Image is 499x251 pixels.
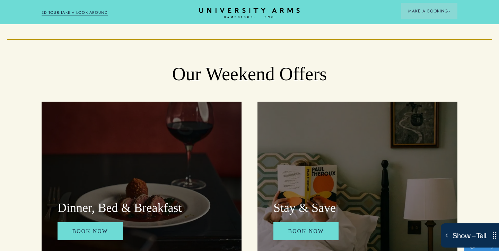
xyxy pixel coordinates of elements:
h2: Our Weekend Offers [42,63,457,86]
a: Book Now [58,222,123,240]
h3: Dinner, Bed & Breakfast [58,200,226,216]
a: Book Now [273,222,339,240]
a: 3D TOUR:TAKE A LOOK AROUND [42,10,108,16]
a: Home [199,8,300,19]
span: Make a Booking [408,8,450,14]
img: Arrow icon [448,10,450,12]
button: Make a BookingArrow icon [401,3,457,19]
h3: Stay & Save [273,200,441,216]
